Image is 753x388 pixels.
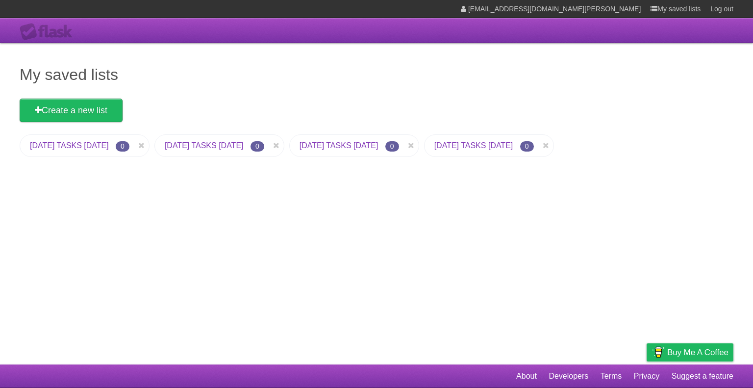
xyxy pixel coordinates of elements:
[647,343,733,362] a: Buy me a coffee
[20,99,123,122] a: Create a new list
[516,367,537,386] a: About
[30,141,109,150] a: [DATE] TASKS [DATE]
[385,141,399,152] span: 0
[116,141,129,152] span: 0
[520,141,534,152] span: 0
[20,23,78,41] div: Flask
[634,367,659,386] a: Privacy
[652,344,665,361] img: Buy me a coffee
[667,344,728,361] span: Buy me a coffee
[251,141,264,152] span: 0
[601,367,622,386] a: Terms
[300,141,378,150] a: [DATE] TASKS [DATE]
[672,367,733,386] a: Suggest a feature
[20,63,733,86] h1: My saved lists
[434,141,513,150] a: [DATE] TASKS [DATE]
[165,141,244,150] a: [DATE] TASKS [DATE]
[549,367,588,386] a: Developers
